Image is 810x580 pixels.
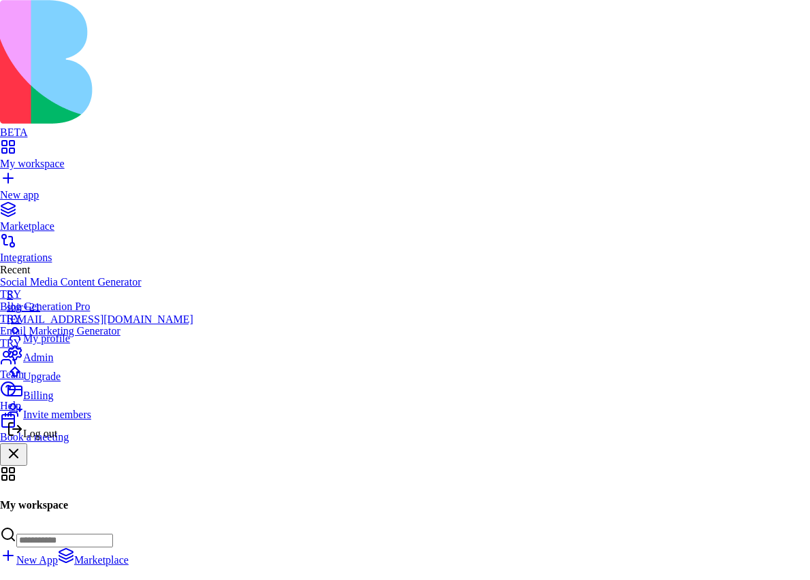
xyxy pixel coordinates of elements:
[23,332,70,344] span: My profile
[23,428,57,439] span: Log out
[7,326,193,345] a: My profile
[7,289,193,326] a: Sshir+21[EMAIL_ADDRESS][DOMAIN_NAME]
[7,364,193,383] a: Upgrade
[7,301,193,313] div: shir+21
[7,402,193,421] a: Invite members
[7,383,193,402] a: Billing
[7,313,193,326] div: [EMAIL_ADDRESS][DOMAIN_NAME]
[23,352,53,363] span: Admin
[23,371,61,382] span: Upgrade
[23,409,91,420] span: Invite members
[23,390,53,401] span: Billing
[7,289,13,301] span: S
[7,345,193,364] a: Admin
